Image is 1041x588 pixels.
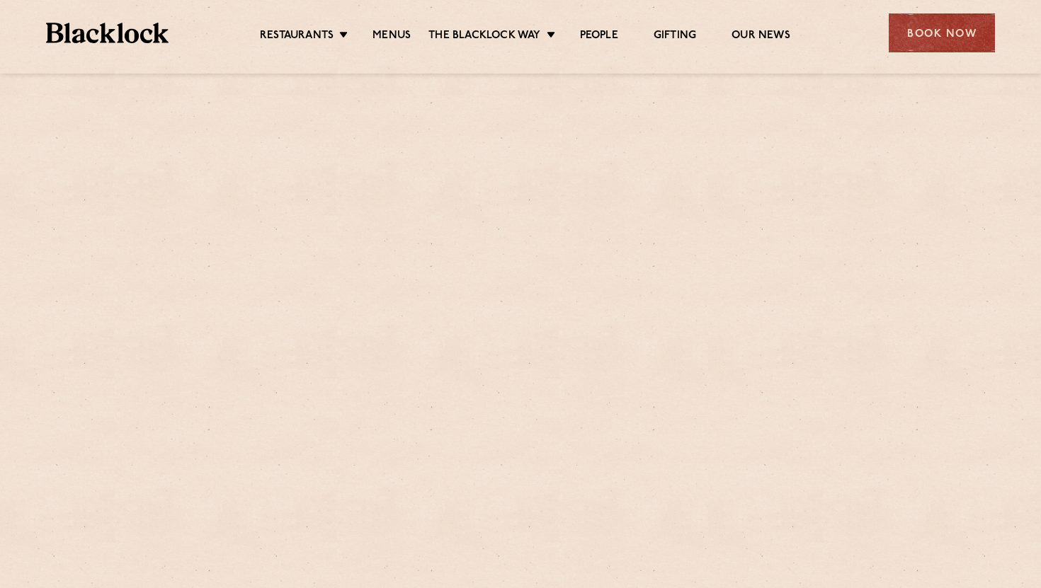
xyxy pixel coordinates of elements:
a: Gifting [654,29,696,45]
img: BL_Textured_Logo-footer-cropped.svg [46,23,169,43]
a: Restaurants [260,29,334,45]
a: Our News [732,29,790,45]
a: Menus [372,29,411,45]
a: People [580,29,618,45]
a: The Blacklock Way [428,29,540,45]
div: Book Now [889,13,995,52]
